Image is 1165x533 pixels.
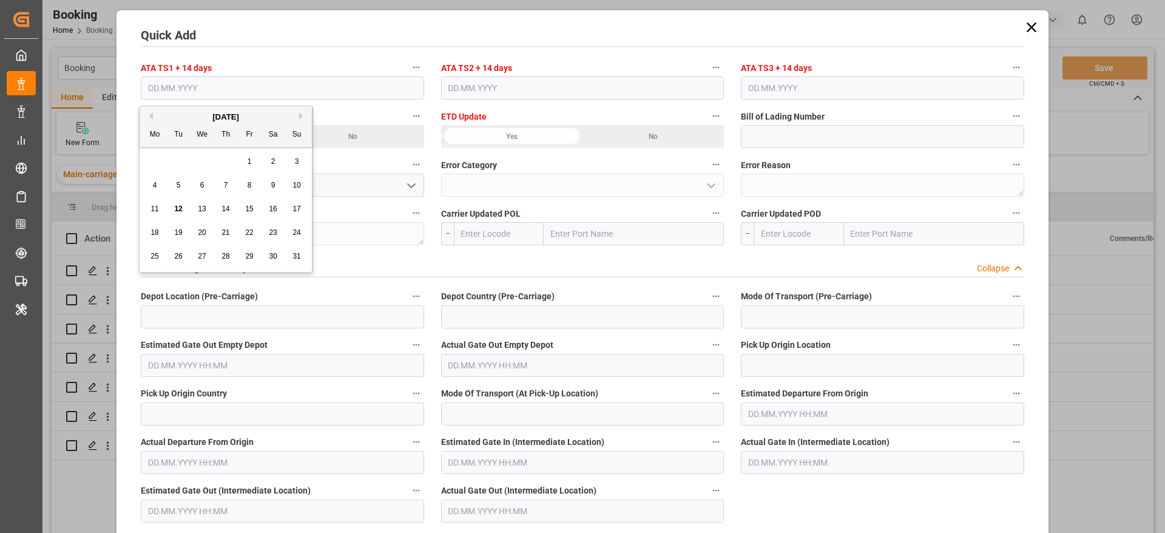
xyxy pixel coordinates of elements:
span: 26 [174,252,182,260]
div: Choose Monday, August 25th, 2025 [147,249,163,264]
div: Choose Tuesday, August 5th, 2025 [171,178,186,193]
div: Choose Thursday, August 7th, 2025 [218,178,234,193]
span: 14 [221,205,229,213]
button: Tracking Status [408,157,424,172]
button: Estimated Gate Out (Intermediate Location) [408,483,424,498]
span: ATA TS1 + 14 days [141,62,212,75]
span: Pick Up Origin Location [741,339,831,351]
span: Actual Departure From Origin [141,436,254,449]
div: Choose Saturday, August 23rd, 2025 [266,225,281,240]
input: DD.MM.YYYY [741,76,1024,100]
span: 15 [245,205,253,213]
span: Actual Gate In (Intermediate Location) [741,436,890,449]
div: Choose Friday, August 1st, 2025 [242,154,257,169]
span: 22 [245,228,253,237]
button: Error Category [708,157,724,172]
span: 10 [292,181,300,189]
input: DD.MM.YYYY HH:MM [441,354,724,377]
button: Next Month [299,112,306,120]
div: -- [441,222,454,245]
div: Choose Thursday, August 21st, 2025 [218,225,234,240]
div: Choose Monday, August 11th, 2025 [147,202,163,217]
div: Collapse [977,262,1009,275]
span: Actual Gate Out Empty Depot [441,339,553,351]
div: Choose Tuesday, August 26th, 2025 [171,249,186,264]
div: Yes [441,125,582,148]
span: 21 [221,228,229,237]
input: DD.MM.YYYY HH:MM [141,500,424,523]
button: Previous Month [146,112,153,120]
div: Choose Wednesday, August 6th, 2025 [195,178,210,193]
span: 8 [248,181,252,189]
span: ATA TS2 + 14 days [441,62,512,75]
span: Estimated Gate Out Empty Depot [141,339,268,351]
div: No [282,125,424,148]
input: DD.MM.YYYY HH:MM [141,354,424,377]
button: Error Message [408,205,424,221]
input: DD.MM.YYYY HH:MM [741,451,1024,474]
span: Estimated Gate Out (Intermediate Location) [141,484,311,497]
button: Bill of Lading Number [1008,108,1024,124]
span: 25 [150,252,158,260]
span: Mode Of Transport (At Pick-Up Location) [441,387,598,400]
span: 27 [198,252,206,260]
span: 5 [177,181,181,189]
span: 11 [150,205,158,213]
button: open menu [701,176,720,195]
button: Estimated Gate In (Intermediate Location) [708,434,724,450]
div: Choose Wednesday, August 20th, 2025 [195,225,210,240]
span: 3 [295,157,299,166]
button: Pick Up Origin Location [1008,337,1024,353]
div: Th [218,127,234,143]
div: Choose Tuesday, August 19th, 2025 [171,225,186,240]
span: 18 [150,228,158,237]
button: Actual Gate Out (Intermediate Location) [708,483,724,498]
input: DD.MM.YYYY HH:MM [441,500,724,523]
span: Estimated Departure From Origin [741,387,868,400]
span: 12 [174,205,182,213]
div: Choose Thursday, August 28th, 2025 [218,249,234,264]
button: Mode Of Transport (Pre-Carriage) [1008,288,1024,304]
div: Choose Sunday, August 10th, 2025 [289,178,305,193]
div: Choose Friday, August 15th, 2025 [242,202,257,217]
div: Su [289,127,305,143]
span: 17 [292,205,300,213]
button: Carrier Updated POD [1008,205,1024,221]
span: Mode Of Transport (Pre-Carriage) [741,290,872,303]
div: Choose Sunday, August 3rd, 2025 [289,154,305,169]
button: Vessel Update [408,108,424,124]
span: 28 [221,252,229,260]
button: ATA TS2 + 14 days [708,59,724,75]
input: Enter Locode [454,222,544,245]
div: Choose Saturday, August 16th, 2025 [266,202,281,217]
span: 29 [245,252,253,260]
button: Actual Gate Out Empty Depot [708,337,724,353]
span: 16 [269,205,277,213]
div: Choose Tuesday, August 12th, 2025 [171,202,186,217]
span: 9 [271,181,275,189]
div: Choose Wednesday, August 27th, 2025 [195,249,210,264]
button: Error Reason [1008,157,1024,172]
div: Choose Friday, August 8th, 2025 [242,178,257,193]
button: Actual Departure From Origin [408,434,424,450]
div: Choose Monday, August 18th, 2025 [147,225,163,240]
div: Choose Saturday, August 9th, 2025 [266,178,281,193]
span: ETD Update [441,110,487,123]
button: Pick Up Origin Country [408,385,424,401]
div: Mo [147,127,163,143]
span: Actual Gate Out (Intermediate Location) [441,484,596,497]
div: Choose Sunday, August 17th, 2025 [289,202,305,217]
input: DD.MM.YYYY HH:MM [141,451,424,474]
span: 23 [269,228,277,237]
div: Tu [171,127,186,143]
span: 31 [292,252,300,260]
div: Fr [242,127,257,143]
button: ATA TS3 + 14 days [1008,59,1024,75]
button: Depot Location (Pre-Carriage) [408,288,424,304]
div: Choose Sunday, August 31st, 2025 [289,249,305,264]
div: month 2025-08 [143,150,309,268]
label: Quick Add [141,26,196,44]
span: 2 [271,157,275,166]
div: -- [741,222,754,245]
span: 30 [269,252,277,260]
